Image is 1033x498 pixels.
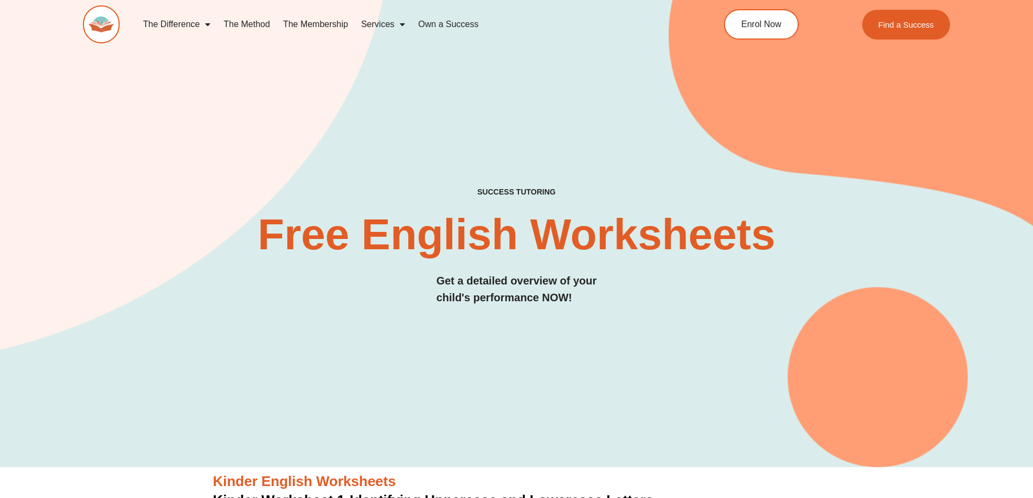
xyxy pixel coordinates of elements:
a: Services [355,12,412,37]
a: The Difference [137,12,217,37]
a: Enrol Now [724,9,799,40]
h4: SUCCESS TUTORING​ [388,187,645,197]
a: The Membership [277,12,355,37]
span: Find a Success [878,21,934,29]
h2: Free English Worksheets​ [230,213,803,256]
nav: Menu [137,12,675,37]
a: Find a Success [862,10,951,40]
h3: Kinder English Worksheets [213,473,820,491]
h3: Get a detailed overview of your child's performance NOW! [437,273,597,306]
a: Own a Success [412,12,485,37]
a: The Method [217,12,276,37]
span: Enrol Now [741,20,781,29]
